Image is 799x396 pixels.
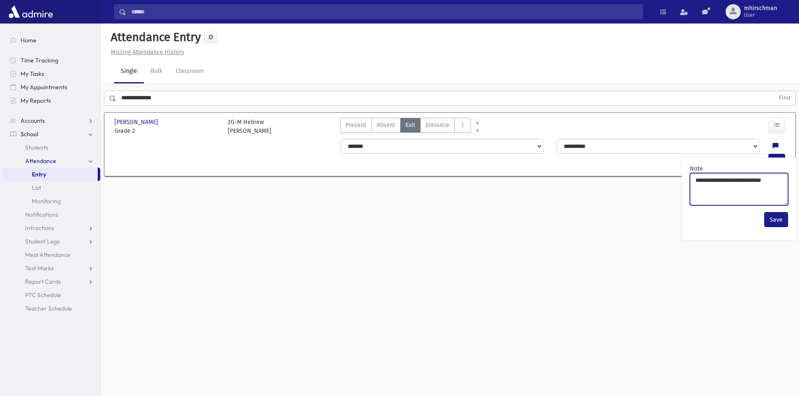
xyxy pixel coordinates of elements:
h5: Attendance Entry [107,30,201,44]
input: Search [126,4,643,19]
span: Accounts [21,117,45,124]
span: Grade 2 [115,127,219,135]
span: Students [25,144,48,151]
a: School [3,127,100,141]
a: Home [3,34,100,47]
span: [PERSON_NAME] [115,118,160,127]
a: My Tasks [3,67,100,80]
span: Monitoring [32,197,61,205]
u: Missing Attendance History [111,49,184,56]
button: Find [774,91,795,105]
span: Attendance [25,157,56,165]
span: Entry [32,171,46,178]
span: mhirschman [744,5,777,12]
a: Monitoring [3,194,100,208]
img: AdmirePro [7,3,55,20]
a: Infractions [3,221,100,235]
span: Present [346,121,366,129]
span: My Tasks [21,70,44,78]
span: Entrance [426,121,449,129]
span: Absent [377,121,395,129]
a: Notifications [3,208,100,221]
span: User [744,12,777,18]
a: Attendance [3,154,100,168]
span: PTC Schedule [25,291,61,299]
span: Exit [406,121,415,129]
a: Students [3,141,100,154]
a: Bulk [144,60,169,83]
a: Student Logs [3,235,100,248]
span: Infractions [25,224,54,232]
span: Report Cards [25,278,61,285]
div: AttTypes [340,118,471,135]
a: Single [114,60,144,83]
span: School [21,130,38,138]
span: My Appointments [21,83,67,91]
span: Meal Attendance [25,251,70,259]
button: Save [764,212,788,227]
a: PTC Schedule [3,288,100,302]
a: My Reports [3,94,100,107]
span: Home [21,36,36,44]
span: My Reports [21,97,51,104]
span: List [32,184,41,192]
div: 2G-M Hebrew [PERSON_NAME] [228,118,271,135]
span: Test Marks [25,264,54,272]
span: Student Logs [25,238,60,245]
a: Classroom [169,60,211,83]
a: Report Cards [3,275,100,288]
a: List [3,181,100,194]
label: Note [690,164,703,173]
a: Entry [3,168,98,181]
span: Teacher Schedule [25,305,72,312]
a: Time Tracking [3,54,100,67]
a: Teacher Schedule [3,302,100,315]
a: My Appointments [3,80,100,94]
a: Missing Attendance History [107,49,184,56]
span: Time Tracking [21,57,58,64]
a: Accounts [3,114,100,127]
a: Meal Attendance [3,248,100,261]
span: Notifications [25,211,58,218]
a: Test Marks [3,261,100,275]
